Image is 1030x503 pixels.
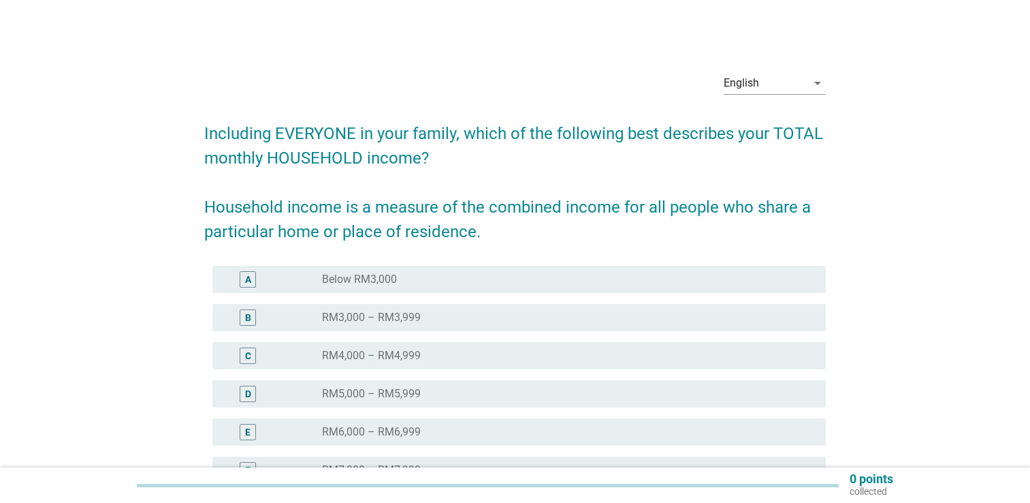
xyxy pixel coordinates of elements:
[322,463,421,477] label: RM7,000 – RM7,999
[322,311,421,324] label: RM3,000 – RM3,999
[322,425,421,439] label: RM6,000 – RM6,999
[204,108,826,244] h2: Including EVERYONE in your family, which of the following best describes your TOTAL monthly HOUSE...
[245,273,251,287] div: A
[724,77,759,89] div: English
[850,485,893,498] p: collected
[245,387,251,401] div: D
[245,349,251,363] div: C
[245,463,251,478] div: F
[322,273,397,286] label: Below RM3,000
[322,349,421,363] label: RM4,000 – RM4,999
[809,75,826,91] i: arrow_drop_down
[245,311,251,325] div: B
[245,425,251,440] div: E
[850,473,893,485] p: 0 points
[322,387,421,401] label: RM5,000 – RM5,999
